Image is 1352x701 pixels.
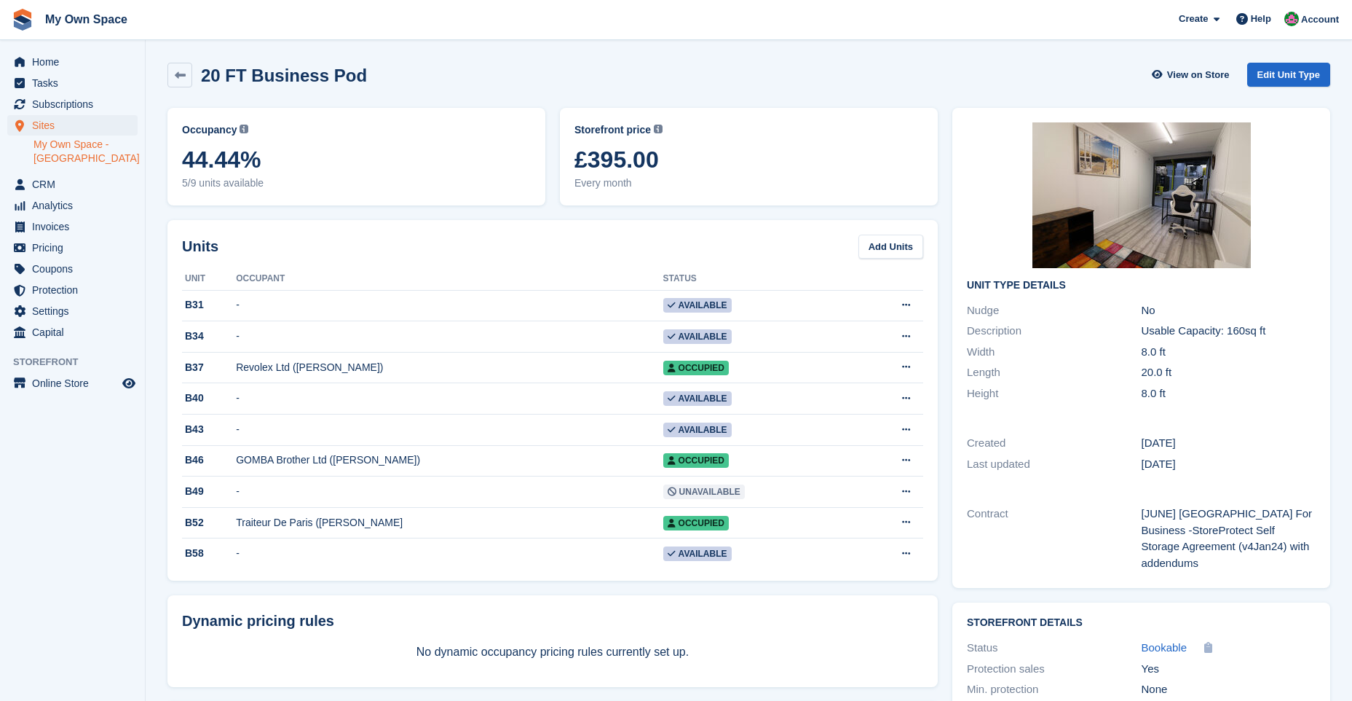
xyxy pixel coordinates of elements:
[1142,385,1316,402] div: 8.0 ft
[1142,302,1316,319] div: No
[32,73,119,93] span: Tasks
[32,174,119,195] span: CRM
[236,415,663,446] td: -
[32,280,119,300] span: Protection
[1142,661,1316,678] div: Yes
[182,122,237,138] span: Occupancy
[182,453,236,468] div: B46
[1142,323,1316,340] div: Usable Capacity: 160sq ft
[32,259,119,279] span: Coupons
[967,681,1141,698] div: Min. protection
[236,360,663,375] div: Revolex Ltd ([PERSON_NAME])
[1167,68,1230,82] span: View on Store
[182,267,236,291] th: Unit
[574,176,923,191] span: Every month
[663,547,732,561] span: Available
[858,235,923,259] a: Add Units
[182,643,923,661] p: No dynamic occupancy pricing rules currently set up.
[967,344,1141,361] div: Width
[32,301,119,321] span: Settings
[201,66,367,85] h2: 20 FT Business Pod
[663,485,745,499] span: Unavailable
[32,216,119,237] span: Invoices
[236,267,663,291] th: Occupant
[33,138,138,165] a: My Own Space - [GEOGRAPHIC_DATA]
[7,94,138,114] a: menu
[39,7,133,31] a: My Own Space
[1251,12,1271,26] span: Help
[182,360,236,375] div: B37
[182,515,236,530] div: B52
[1150,63,1236,87] a: View on Store
[1179,12,1208,26] span: Create
[967,364,1141,381] div: Length
[1142,364,1316,381] div: 20.0 ft
[32,373,119,393] span: Online Store
[7,259,138,279] a: menu
[7,373,138,393] a: menu
[967,661,1141,678] div: Protection sales
[967,385,1141,402] div: Height
[967,280,1316,291] h2: Unit Type details
[7,238,138,258] a: menu
[967,456,1141,473] div: Last updated
[967,617,1316,629] h2: Storefront Details
[663,423,732,437] span: Available
[1142,681,1316,698] div: None
[32,94,119,114] span: Subscriptions
[7,216,138,237] a: menu
[1142,506,1316,571] div: [JUNE] [GEOGRAPHIC_DATA] For Business -StoreProtect Self Storage Agreement (v4Jan24) with addendums
[236,383,663,415] td: -
[182,329,236,344] div: B34
[663,453,729,468] span: Occupied
[182,422,236,437] div: B43
[663,329,732,344] span: Available
[32,115,119,136] span: Sites
[1032,122,1251,268] img: CSS_Office-Container_9-scaled.jpg
[240,125,248,133] img: icon-info-grey-7440780725fd019a000dd9b08b2336e03edf1995a4989e88bcd33f0948082b44.svg
[32,322,119,342] span: Capital
[120,375,138,392] a: Preview store
[663,298,732,313] span: Available
[1284,12,1299,26] img: Lucy Parry
[1247,63,1330,87] a: Edit Unit Type
[236,290,663,321] td: -
[663,267,853,291] th: Status
[236,453,663,468] div: GOMBA Brother Ltd ([PERSON_NAME])
[967,302,1141,319] div: Nudge
[7,301,138,321] a: menu
[182,235,218,257] h2: Units
[574,122,651,138] span: Storefront price
[574,146,923,173] span: £395.00
[182,391,236,406] div: B40
[182,546,236,561] div: B58
[663,516,729,530] span: Occupied
[7,280,138,300] a: menu
[182,484,236,499] div: B49
[967,323,1141,340] div: Description
[7,195,138,216] a: menu
[182,146,531,173] span: 44.44%
[1142,435,1316,452] div: [DATE]
[7,73,138,93] a: menu
[32,195,119,216] span: Analytics
[236,321,663,353] td: -
[967,506,1141,571] div: Contract
[7,115,138,136] a: menu
[654,125,663,133] img: icon-info-grey-7440780725fd019a000dd9b08b2336e03edf1995a4989e88bcd33f0948082b44.svg
[1142,456,1316,473] div: [DATE]
[32,52,119,72] span: Home
[1142,640,1187,657] a: Bookable
[663,391,732,406] span: Available
[7,52,138,72] a: menu
[967,640,1141,657] div: Status
[1301,12,1339,27] span: Account
[32,238,119,258] span: Pricing
[236,539,663,569] td: -
[1142,641,1187,654] span: Bookable
[182,176,531,191] span: 5/9 units available
[236,477,663,508] td: -
[182,610,923,632] div: Dynamic pricing rules
[13,355,145,369] span: Storefront
[1142,344,1316,361] div: 8.0 ft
